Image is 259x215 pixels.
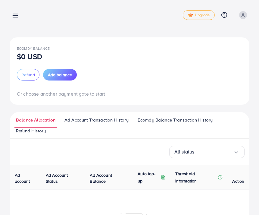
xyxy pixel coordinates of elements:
p: Auto top-up [138,170,159,185]
div: Search for option [169,146,245,158]
span: Ad Account Balance [90,172,112,184]
span: Balance Allocation [16,117,55,123]
span: Ad account [15,172,30,184]
img: tick [188,13,193,17]
span: Action [232,178,244,184]
p: Or choose another payment gate to start [17,90,242,97]
span: Refund History [16,128,46,134]
span: Refund [21,72,35,78]
span: Add balance [48,72,72,78]
span: Ad Account Transaction History [64,117,129,123]
p: Threshold information [175,170,217,185]
button: Refund [17,69,39,81]
a: tickUpgrade [183,10,215,20]
span: Ecomdy Balance [17,46,50,51]
input: Search for option [195,147,233,157]
span: All status [174,147,195,157]
span: Ecomdy Balance Transaction History [138,117,213,123]
span: Ad Account Status [46,172,68,184]
span: Upgrade [188,13,210,17]
p: $0 USD [17,53,42,60]
button: Add balance [43,69,77,81]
